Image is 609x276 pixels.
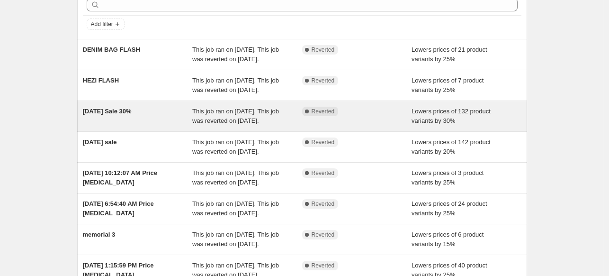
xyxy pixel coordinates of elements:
[412,77,484,93] span: Lowers prices of 7 product variants by 25%
[83,108,132,115] span: [DATE] Sale 30%
[312,200,335,208] span: Reverted
[312,46,335,54] span: Reverted
[83,77,119,84] span: HEZI FLASH
[192,138,279,155] span: This job ran on [DATE]. This job was reverted on [DATE].
[312,262,335,269] span: Reverted
[192,231,279,248] span: This job ran on [DATE]. This job was reverted on [DATE].
[412,231,484,248] span: Lowers prices of 6 product variants by 15%
[312,77,335,84] span: Reverted
[83,138,117,146] span: [DATE] sale
[83,46,140,53] span: DENIM BAG FLASH
[412,138,491,155] span: Lowers prices of 142 product variants by 20%
[87,18,125,30] button: Add filter
[412,200,487,217] span: Lowers prices of 24 product variants by 25%
[312,108,335,115] span: Reverted
[192,169,279,186] span: This job ran on [DATE]. This job was reverted on [DATE].
[312,138,335,146] span: Reverted
[192,77,279,93] span: This job ran on [DATE]. This job was reverted on [DATE].
[83,169,158,186] span: [DATE] 10:12:07 AM Price [MEDICAL_DATA]
[412,169,484,186] span: Lowers prices of 3 product variants by 25%
[91,20,113,28] span: Add filter
[83,231,116,238] span: memorial 3
[83,200,154,217] span: [DATE] 6:54:40 AM Price [MEDICAL_DATA]
[412,108,491,124] span: Lowers prices of 132 product variants by 30%
[192,108,279,124] span: This job ran on [DATE]. This job was reverted on [DATE].
[312,169,335,177] span: Reverted
[412,46,487,63] span: Lowers prices of 21 product variants by 25%
[312,231,335,239] span: Reverted
[192,200,279,217] span: This job ran on [DATE]. This job was reverted on [DATE].
[192,46,279,63] span: This job ran on [DATE]. This job was reverted on [DATE].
